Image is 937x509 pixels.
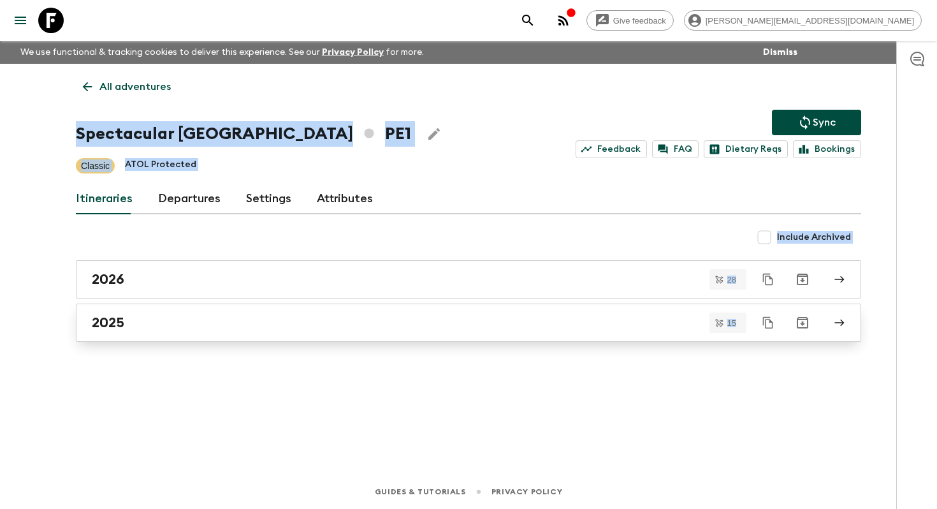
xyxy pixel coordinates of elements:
[8,8,33,33] button: menu
[375,485,466,499] a: Guides & Tutorials
[684,10,922,31] div: [PERSON_NAME][EMAIL_ADDRESS][DOMAIN_NAME]
[586,10,674,31] a: Give feedback
[790,267,815,292] button: Archive
[757,311,780,334] button: Duplicate
[76,304,861,342] a: 2025
[793,140,861,158] a: Bookings
[421,121,447,147] button: Edit Adventure Title
[576,140,647,158] a: Feedback
[760,43,801,61] button: Dismiss
[158,184,221,214] a: Departures
[699,16,921,26] span: [PERSON_NAME][EMAIL_ADDRESS][DOMAIN_NAME]
[92,271,124,288] h2: 2026
[15,41,429,64] p: We use functional & tracking cookies to deliver this experience. See our for more.
[704,140,788,158] a: Dietary Reqs
[76,184,133,214] a: Itineraries
[777,231,851,244] span: Include Archived
[246,184,291,214] a: Settings
[76,74,178,100] a: All adventures
[81,159,110,172] p: Classic
[606,16,673,26] span: Give feedback
[757,268,780,291] button: Duplicate
[491,485,562,499] a: Privacy Policy
[790,310,815,336] button: Archive
[813,115,836,130] p: Sync
[720,319,744,327] span: 15
[772,110,861,135] button: Sync adventure departures to the booking engine
[515,8,541,33] button: search adventures
[92,314,124,331] h2: 2025
[76,121,411,147] h1: Spectacular [GEOGRAPHIC_DATA] PE1
[652,140,699,158] a: FAQ
[125,158,196,173] p: ATOL Protected
[99,79,171,94] p: All adventures
[317,184,373,214] a: Attributes
[76,260,861,299] a: 2026
[322,48,384,57] a: Privacy Policy
[720,276,744,284] span: 28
